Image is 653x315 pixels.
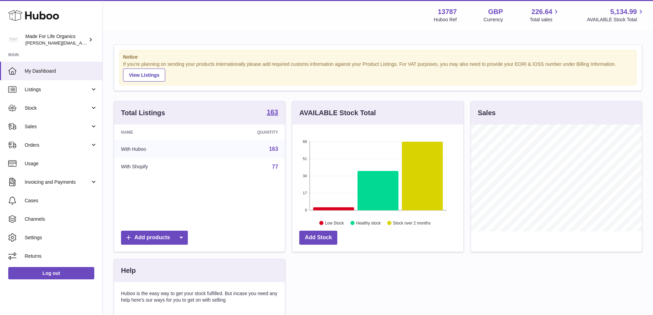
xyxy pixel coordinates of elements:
[438,7,457,16] strong: 13787
[25,123,90,130] span: Sales
[325,220,344,225] text: Low Stock
[8,267,94,279] a: Log out
[478,108,496,118] h3: Sales
[303,157,307,161] text: 51
[530,16,560,23] span: Total sales
[610,7,637,16] span: 5,134.99
[587,16,645,23] span: AVAILABLE Stock Total
[114,124,206,140] th: Name
[434,16,457,23] div: Huboo Ref
[303,191,307,195] text: 17
[25,179,90,185] span: Invoicing and Payments
[303,174,307,178] text: 34
[393,220,431,225] text: Stock over 2 months
[123,54,633,60] strong: Notice
[299,108,376,118] h3: AVAILABLE Stock Total
[25,33,87,46] div: Made For Life Organics
[267,109,278,116] strong: 163
[25,216,97,222] span: Channels
[121,290,278,303] p: Huboo is the easy way to get your stock fulfilled. But incase you need any help here's our ways f...
[206,124,285,140] th: Quantity
[123,61,633,82] div: If you're planning on sending your products internationally please add required customs informati...
[25,68,97,74] span: My Dashboard
[267,109,278,117] a: 163
[121,231,188,245] a: Add products
[25,160,97,167] span: Usage
[25,234,97,241] span: Settings
[272,164,278,170] a: 77
[303,140,307,144] text: 68
[587,7,645,23] a: 5,134.99 AVAILABLE Stock Total
[25,253,97,259] span: Returns
[25,40,174,46] span: [PERSON_NAME][EMAIL_ADDRESS][PERSON_NAME][DOMAIN_NAME]
[123,69,165,82] a: View Listings
[299,231,337,245] a: Add Stock
[488,7,503,16] strong: GBP
[25,142,90,148] span: Orders
[114,140,206,158] td: With Huboo
[305,208,307,212] text: 0
[25,105,90,111] span: Stock
[531,7,552,16] span: 226.64
[484,16,503,23] div: Currency
[530,7,560,23] a: 226.64 Total sales
[121,108,165,118] h3: Total Listings
[8,35,19,45] img: geoff.winwood@madeforlifeorganics.com
[121,266,136,275] h3: Help
[269,146,278,152] a: 163
[25,197,97,204] span: Cases
[356,220,381,225] text: Healthy stock
[114,158,206,176] td: With Shopify
[25,86,90,93] span: Listings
